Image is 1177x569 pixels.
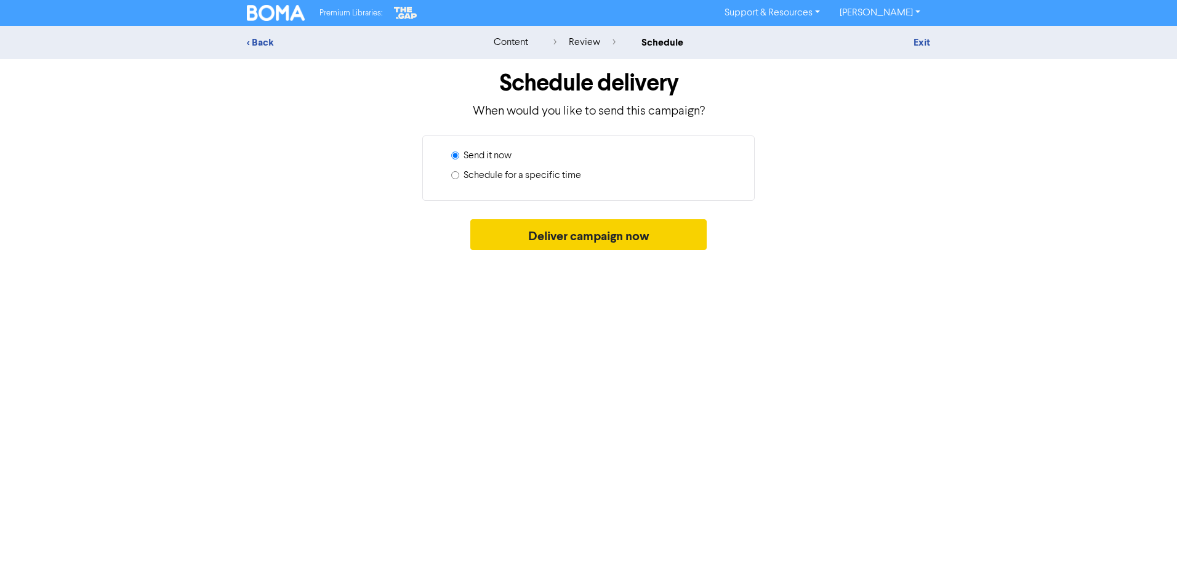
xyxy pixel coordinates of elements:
[715,3,830,23] a: Support & Resources
[914,36,930,49] a: Exit
[247,69,930,97] h1: Schedule delivery
[553,35,616,50] div: review
[830,3,930,23] a: [PERSON_NAME]
[464,148,512,163] label: Send it now
[641,35,683,50] div: schedule
[464,168,581,183] label: Schedule for a specific time
[247,5,305,21] img: BOMA Logo
[1115,510,1177,569] iframe: Chat Widget
[470,219,707,250] button: Deliver campaign now
[247,102,930,121] p: When would you like to send this campaign?
[319,9,382,17] span: Premium Libraries:
[247,35,462,50] div: < Back
[392,5,419,21] img: The Gap
[494,35,528,50] div: content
